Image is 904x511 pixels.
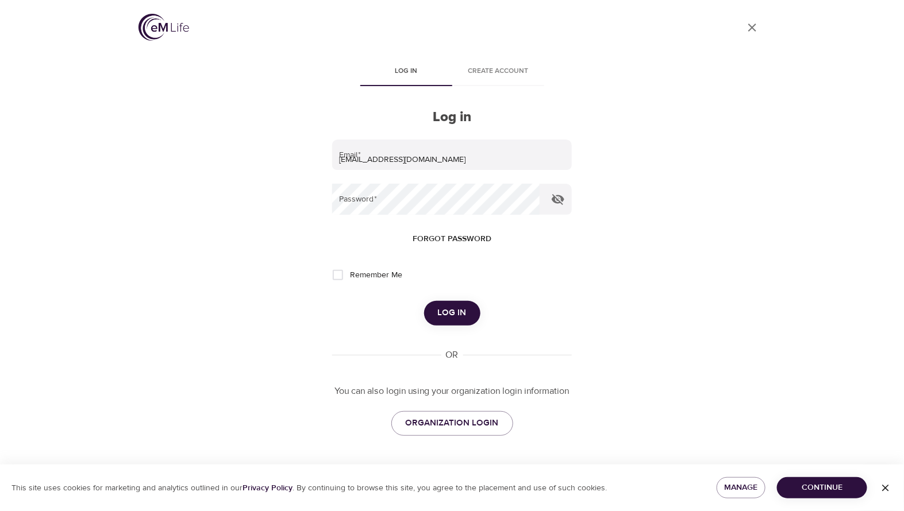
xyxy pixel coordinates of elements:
[786,481,858,495] span: Continue
[459,65,537,78] span: Create account
[350,269,402,281] span: Remember Me
[777,477,867,498] button: Continue
[738,14,766,41] a: close
[332,59,571,86] div: disabled tabs example
[332,109,571,126] h2: Log in
[139,14,189,41] img: logo
[367,65,445,78] span: Log in
[438,305,467,320] span: Log in
[332,385,571,398] p: You can also login using your organization login information
[441,349,463,362] div: OR
[424,301,480,325] button: Log in
[726,481,757,495] span: Manage
[391,411,513,435] a: ORGANIZATION LOGIN
[413,232,491,246] span: Forgot password
[243,483,293,493] a: Privacy Policy
[717,477,766,498] button: Manage
[408,229,496,250] button: Forgot password
[406,416,499,431] span: ORGANIZATION LOGIN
